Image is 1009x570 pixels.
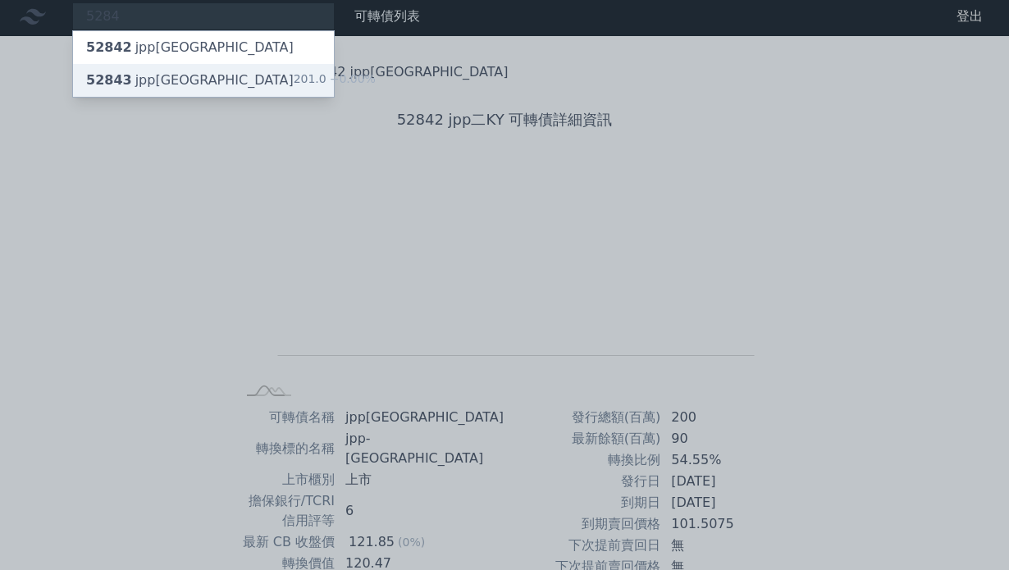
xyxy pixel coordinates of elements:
span: 52842 [86,39,132,55]
span: +0.00% [326,72,376,85]
div: jpp[GEOGRAPHIC_DATA] [86,38,294,57]
a: 52843jpp[GEOGRAPHIC_DATA] 201.0+0.00% [73,64,334,97]
a: 52842jpp[GEOGRAPHIC_DATA] [73,31,334,64]
div: jpp[GEOGRAPHIC_DATA] [86,71,294,90]
span: 52843 [86,72,132,88]
div: 201.0 [294,71,376,90]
